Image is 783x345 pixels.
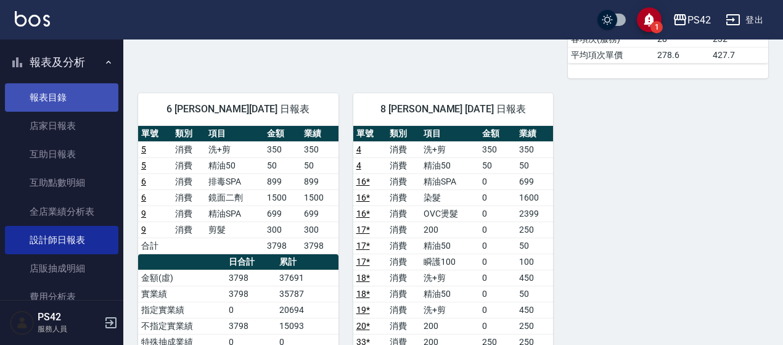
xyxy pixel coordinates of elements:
[276,270,338,286] td: 37691
[172,206,206,222] td: 消費
[138,126,338,254] table: a dense table
[301,141,338,157] td: 350
[10,310,35,335] img: Person
[387,270,420,286] td: 消費
[420,318,479,334] td: 200
[301,126,338,142] th: 業績
[516,318,553,334] td: 250
[650,21,663,33] span: 1
[264,141,301,157] td: 350
[205,222,264,238] td: 剪髮
[516,302,553,318] td: 450
[276,318,338,334] td: 15093
[479,189,516,206] td: 0
[5,140,118,168] a: 互助日報表
[276,254,338,270] th: 累計
[516,222,553,238] td: 250
[138,318,226,334] td: 不指定實業績
[479,270,516,286] td: 0
[276,302,338,318] td: 20694
[568,47,654,63] td: 平均項次單價
[420,286,479,302] td: 精油50
[5,197,118,226] a: 全店業績分析表
[420,189,479,206] td: 染髮
[387,206,420,222] td: 消費
[141,193,146,202] a: 6
[205,206,264,222] td: 精油SPA
[387,254,420,270] td: 消費
[420,126,479,142] th: 項目
[301,189,338,206] td: 1500
[138,302,226,318] td: 指定實業績
[301,222,338,238] td: 300
[721,9,768,31] button: 登出
[420,157,479,173] td: 精油50
[516,126,553,142] th: 業績
[637,7,662,32] button: save
[172,141,206,157] td: 消費
[5,46,118,78] button: 報表及分析
[516,286,553,302] td: 50
[5,254,118,283] a: 店販抽成明細
[276,286,338,302] td: 35787
[264,189,301,206] td: 1500
[479,238,516,254] td: 0
[264,173,301,189] td: 899
[301,157,338,173] td: 50
[479,254,516,270] td: 0
[205,126,264,142] th: 項目
[172,222,206,238] td: 消費
[138,286,226,302] td: 實業績
[226,318,276,334] td: 3798
[141,144,146,154] a: 5
[138,126,172,142] th: 單號
[356,144,361,154] a: 4
[479,222,516,238] td: 0
[353,126,387,142] th: 單號
[516,157,553,173] td: 50
[687,12,711,28] div: PS42
[226,270,276,286] td: 3798
[141,160,146,170] a: 5
[479,126,516,142] th: 金額
[264,238,301,254] td: 3798
[172,189,206,206] td: 消費
[654,47,710,63] td: 278.6
[205,141,264,157] td: 洗+剪
[301,238,338,254] td: 3798
[264,157,301,173] td: 50
[301,173,338,189] td: 899
[138,238,172,254] td: 合計
[38,323,100,335] p: 服務人員
[226,286,276,302] td: 3798
[479,286,516,302] td: 0
[38,311,100,323] h5: PS42
[141,177,146,186] a: 6
[387,318,420,334] td: 消費
[153,103,324,115] span: 6 [PERSON_NAME][DATE] 日報表
[387,222,420,238] td: 消費
[172,126,206,142] th: 類別
[226,302,276,318] td: 0
[5,283,118,311] a: 費用分析表
[15,11,50,27] img: Logo
[387,157,420,173] td: 消費
[479,318,516,334] td: 0
[479,157,516,173] td: 50
[5,226,118,254] a: 設計師日報表
[479,206,516,222] td: 0
[5,168,118,197] a: 互助點數明細
[516,141,553,157] td: 350
[264,222,301,238] td: 300
[387,141,420,157] td: 消費
[479,302,516,318] td: 0
[205,157,264,173] td: 精油50
[172,173,206,189] td: 消費
[172,157,206,173] td: 消費
[5,83,118,112] a: 報表目錄
[479,173,516,189] td: 0
[356,160,361,170] a: 4
[226,254,276,270] th: 日合計
[5,112,118,140] a: 店家日報表
[710,47,768,63] td: 427.7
